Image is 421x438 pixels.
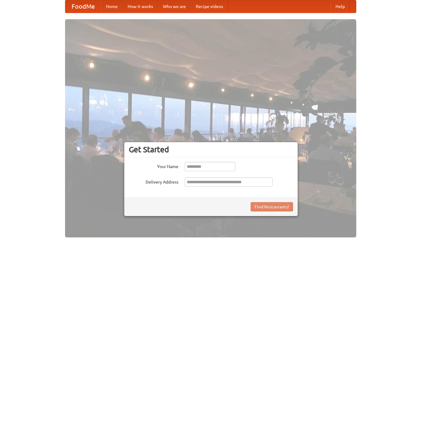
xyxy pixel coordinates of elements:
[331,0,350,13] a: Help
[251,202,293,211] button: Find Restaurants!
[158,0,191,13] a: Who we are
[191,0,228,13] a: Recipe videos
[123,0,158,13] a: How it works
[129,162,178,170] label: Your Name
[129,145,293,154] h3: Get Started
[101,0,123,13] a: Home
[65,0,101,13] a: FoodMe
[129,177,178,185] label: Delivery Address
